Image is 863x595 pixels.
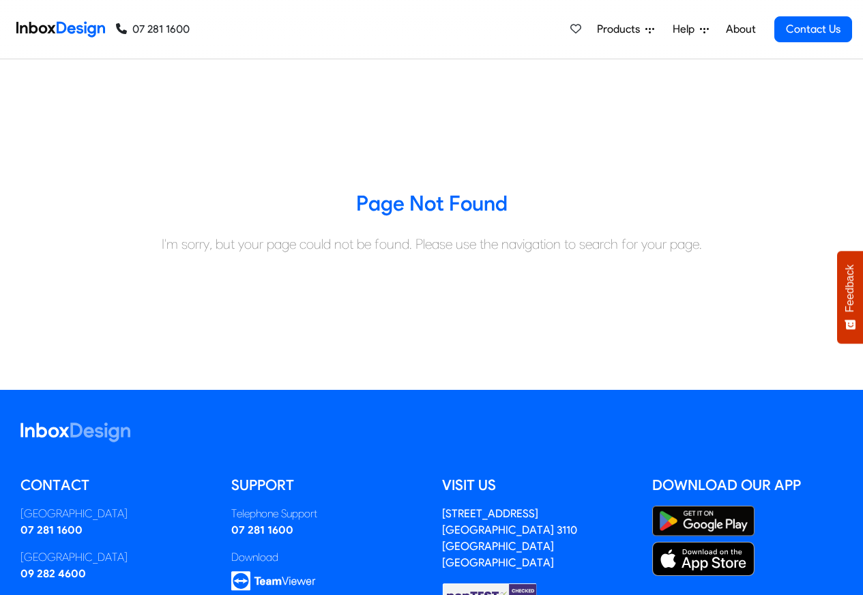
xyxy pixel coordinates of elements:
[774,16,852,42] a: Contact Us
[231,549,422,566] div: Download
[20,475,211,495] h5: Contact
[652,475,843,495] h5: Download our App
[442,475,632,495] h5: Visit us
[20,523,83,536] a: 07 281 1600
[10,234,853,254] div: I'm sorry, but your page could not be found. Please use the navigation to search for your page.
[20,549,211,566] div: [GEOGRAPHIC_DATA]
[844,264,856,312] span: Feedback
[20,423,130,442] img: logo_inboxdesign_white.svg
[597,21,645,37] span: Products
[591,16,660,43] a: Products
[673,21,700,37] span: Help
[10,190,853,217] h3: Page Not Found
[231,523,293,536] a: 07 281 1600
[442,507,577,569] address: [STREET_ADDRESS] [GEOGRAPHIC_DATA] 3110 [GEOGRAPHIC_DATA] [GEOGRAPHIC_DATA]
[722,16,759,43] a: About
[116,21,190,37] a: 07 281 1600
[231,571,316,591] img: logo_teamviewer.svg
[231,506,422,522] div: Telephone Support
[20,506,211,522] div: [GEOGRAPHIC_DATA]
[20,567,86,580] a: 09 282 4600
[667,16,714,43] a: Help
[231,475,422,495] h5: Support
[442,507,577,569] a: [STREET_ADDRESS][GEOGRAPHIC_DATA] 3110[GEOGRAPHIC_DATA][GEOGRAPHIC_DATA]
[652,506,755,536] img: Google Play Store
[652,542,755,576] img: Apple App Store
[837,251,863,344] button: Feedback - Show survey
